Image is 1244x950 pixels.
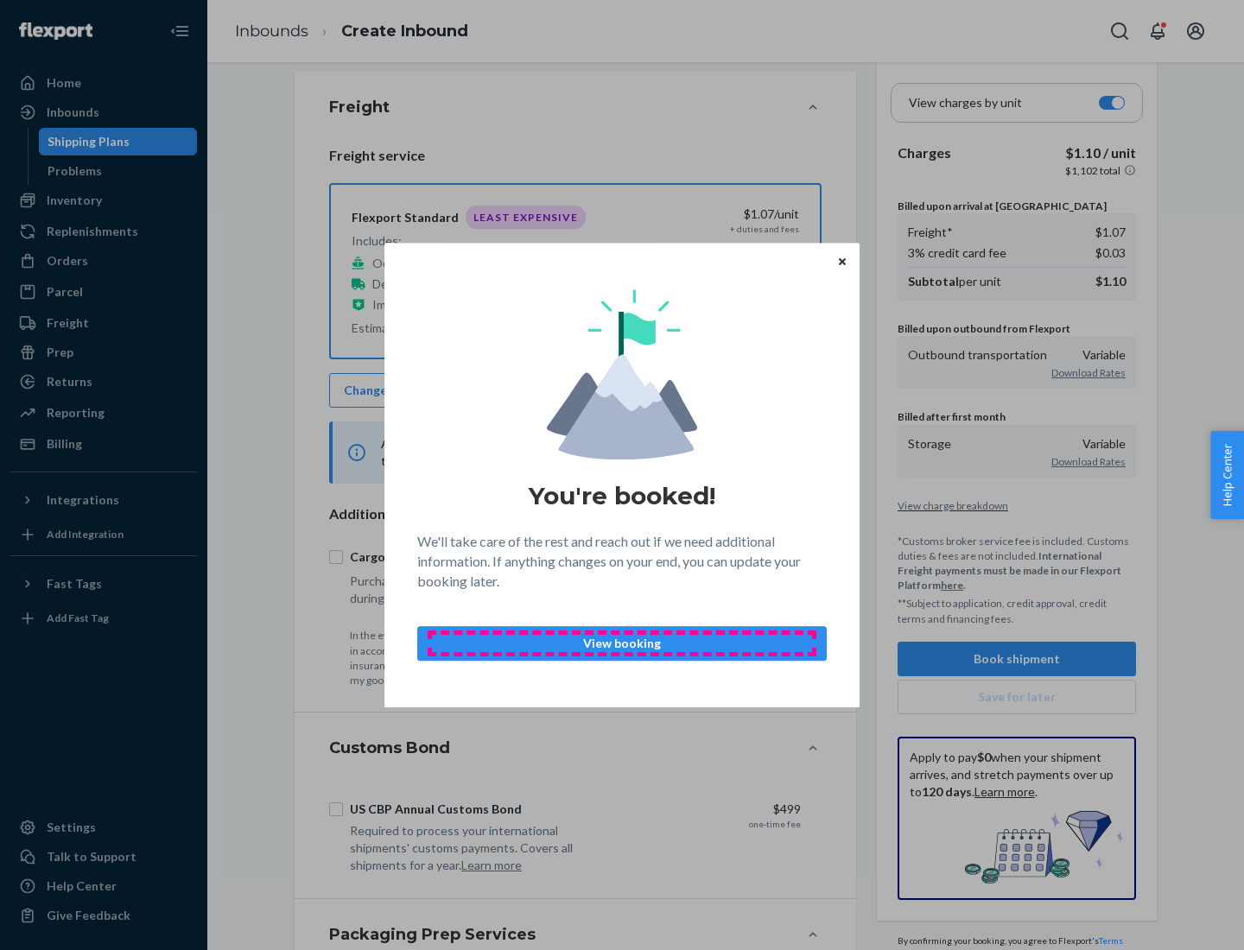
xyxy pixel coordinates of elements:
p: View booking [432,635,812,652]
h1: You're booked! [529,480,715,511]
p: We'll take care of the rest and reach out if we need additional information. If anything changes ... [417,532,827,592]
button: Close [834,251,851,270]
button: View booking [417,626,827,661]
img: svg+xml,%3Csvg%20viewBox%3D%220%200%20174%20197%22%20fill%3D%22none%22%20xmlns%3D%22http%3A%2F%2F... [547,289,697,459]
